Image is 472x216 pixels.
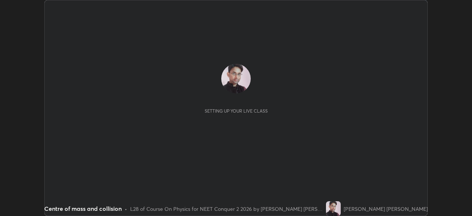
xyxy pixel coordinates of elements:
div: [PERSON_NAME] [PERSON_NAME] [344,205,428,213]
img: 732756dc83b34261bdadbc1263d8419a.jpg [326,201,341,216]
div: Setting up your live class [205,108,268,114]
img: 732756dc83b34261bdadbc1263d8419a.jpg [221,64,251,93]
div: Centre of mass and collision [44,204,122,213]
div: L28 of Course On Physics for NEET Conquer 2 2026 by [PERSON_NAME] [PERSON_NAME] [130,205,323,213]
div: • [125,205,127,213]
